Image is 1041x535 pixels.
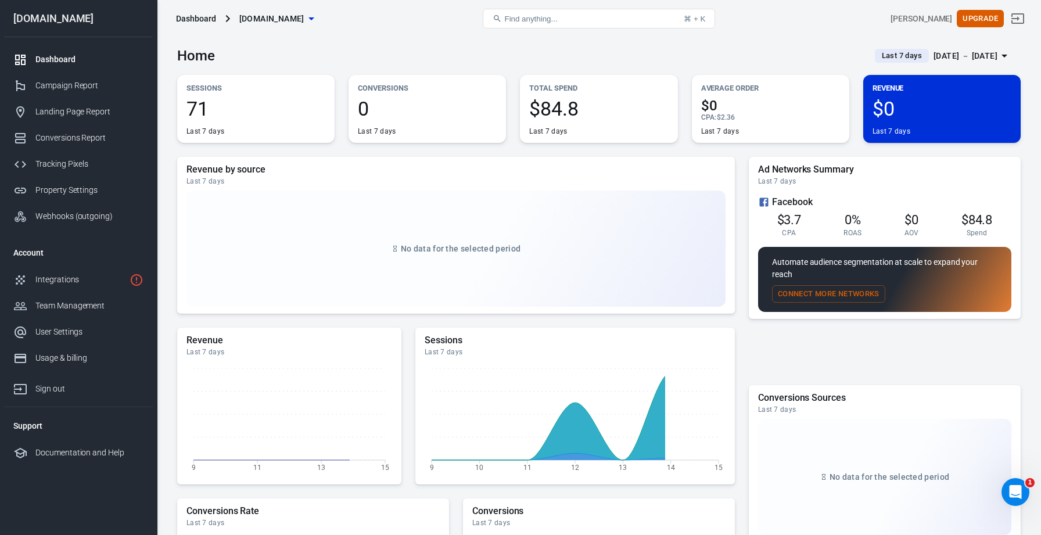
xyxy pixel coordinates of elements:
[4,371,153,402] a: Sign out
[4,13,153,24] div: [DOMAIN_NAME]
[957,10,1004,28] button: Upgrade
[961,213,993,227] span: $84.8
[701,99,840,113] span: $0
[35,383,143,395] div: Sign out
[845,213,861,227] span: 0%
[358,99,497,119] span: 0
[1001,478,1029,506] iframe: Intercom live chat
[475,463,483,471] tspan: 10
[35,300,143,312] div: Team Management
[529,82,668,94] p: Total Spend
[782,228,796,238] span: CPA
[235,8,318,30] button: [DOMAIN_NAME]
[35,132,143,144] div: Conversions Report
[4,99,153,125] a: Landing Page Report
[701,127,739,136] div: Last 7 days
[873,82,1011,94] p: Revenue
[1004,5,1032,33] a: Sign out
[684,15,705,23] div: ⌘ + K
[843,228,861,238] span: ROAS
[619,463,627,471] tspan: 13
[4,345,153,371] a: Usage & billing
[4,125,153,151] a: Conversions Report
[35,274,125,286] div: Integrations
[35,210,143,222] div: Webhooks (outgoing)
[35,158,143,170] div: Tracking Pixels
[186,164,726,175] h5: Revenue by source
[4,239,153,267] li: Account
[358,82,497,94] p: Conversions
[253,463,261,471] tspan: 11
[4,267,153,293] a: Integrations
[4,293,153,319] a: Team Management
[358,127,396,136] div: Last 7 days
[483,9,715,28] button: Find anything...⌘ + K
[401,244,520,253] span: No data for the selected period
[904,228,919,238] span: AOV
[934,49,997,63] div: [DATE] － [DATE]
[504,15,557,23] span: Find anything...
[701,82,840,94] p: Average Order
[186,505,440,517] h5: Conversions Rate
[873,127,910,136] div: Last 7 days
[177,48,215,64] h3: Home
[4,177,153,203] a: Property Settings
[529,127,567,136] div: Last 7 days
[758,177,1011,186] div: Last 7 days
[381,463,389,471] tspan: 15
[830,472,949,482] span: No data for the selected period
[866,46,1021,66] button: Last 7 days[DATE] － [DATE]
[186,518,440,527] div: Last 7 days
[873,99,1011,119] span: $0
[425,347,726,357] div: Last 7 days
[192,463,196,471] tspan: 9
[35,80,143,92] div: Campaign Report
[4,151,153,177] a: Tracking Pixels
[186,347,392,357] div: Last 7 days
[758,405,1011,414] div: Last 7 days
[967,228,988,238] span: Spend
[758,195,770,209] svg: Facebook Ads
[4,203,153,229] a: Webhooks (outgoing)
[35,352,143,364] div: Usage & billing
[35,326,143,338] div: User Settings
[425,335,726,346] h5: Sessions
[186,82,325,94] p: Sessions
[430,463,434,471] tspan: 9
[4,46,153,73] a: Dashboard
[186,99,325,119] span: 71
[176,13,216,24] div: Dashboard
[758,164,1011,175] h5: Ad Networks Summary
[239,12,304,26] span: planningmogul.com
[186,177,726,186] div: Last 7 days
[35,53,143,66] div: Dashboard
[186,127,224,136] div: Last 7 days
[877,50,927,62] span: Last 7 days
[667,463,675,471] tspan: 14
[529,99,668,119] span: $84.8
[701,113,717,121] span: CPA :
[717,113,735,121] span: $2.36
[1025,478,1035,487] span: 1
[35,447,143,459] div: Documentation and Help
[4,319,153,345] a: User Settings
[317,463,325,471] tspan: 13
[904,213,918,227] span: $0
[35,184,143,196] div: Property Settings
[891,13,952,25] div: Account id: NIz8LqcE
[35,106,143,118] div: Landing Page Report
[523,463,532,471] tspan: 11
[571,463,579,471] tspan: 12
[130,273,143,287] svg: 1 networks not verified yet
[472,518,726,527] div: Last 7 days
[186,335,392,346] h5: Revenue
[4,412,153,440] li: Support
[472,505,726,517] h5: Conversions
[758,392,1011,404] h5: Conversions Sources
[772,285,885,303] button: Connect More Networks
[758,195,1011,209] div: Facebook
[4,73,153,99] a: Campaign Report
[715,463,723,471] tspan: 15
[777,213,802,227] span: $3.7
[772,256,997,281] p: Automate audience segmentation at scale to expand your reach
